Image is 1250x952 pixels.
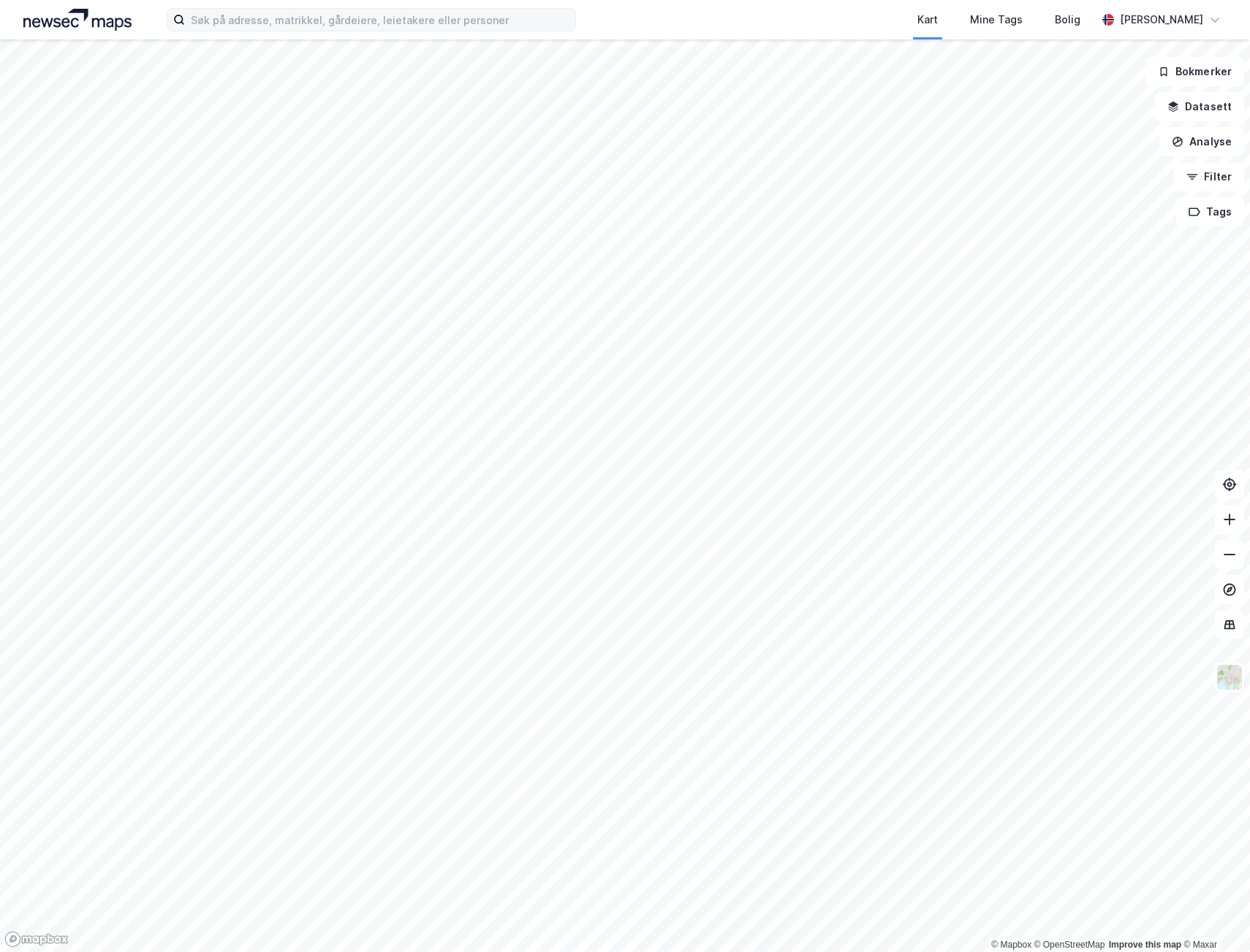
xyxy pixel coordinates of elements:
[970,11,1023,28] div: Mine Tags
[1216,663,1243,691] img: Z
[4,931,69,948] a: Mapbox homepage
[1120,11,1203,28] div: [PERSON_NAME]
[23,9,132,31] img: logo.a4113a55bc3d86da70a041830d287a7e.svg
[1176,197,1244,226] button: Tags
[1159,127,1244,156] button: Analyse
[1145,57,1244,86] button: Bokmerker
[1034,940,1105,950] a: OpenStreetMap
[991,940,1031,950] a: Mapbox
[1177,882,1250,952] iframe: Chat Widget
[1155,92,1244,121] button: Datasett
[1109,940,1181,950] a: Improve this map
[1055,11,1080,28] div: Bolig
[185,9,575,31] input: Søk på adresse, matrikkel, gårdeiere, leietakere eller personer
[917,11,938,28] div: Kart
[1174,162,1244,191] button: Filter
